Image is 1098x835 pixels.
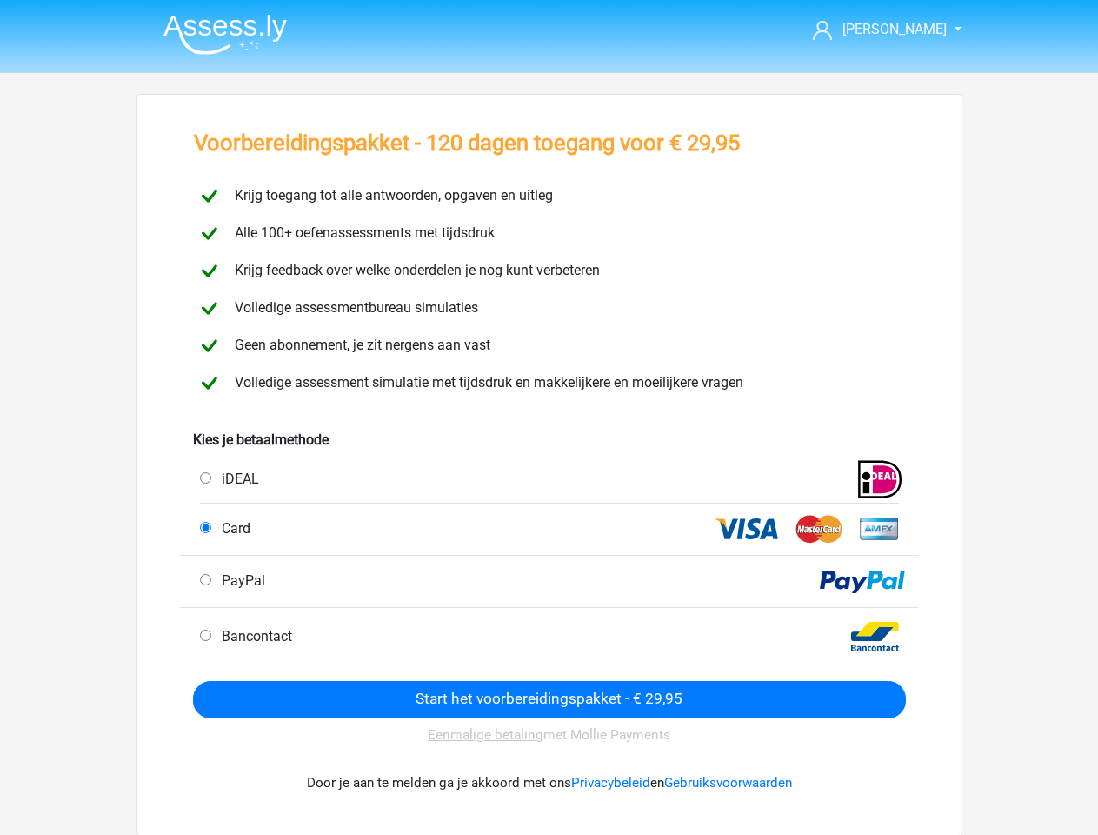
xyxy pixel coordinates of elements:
[194,256,224,286] img: checkmark
[228,337,490,353] span: Geen abonnement, je zit nergens aan vast
[194,130,740,157] h3: Voorbereidingspakket - 120 dagen toegang voor € 29,95
[193,681,906,718] input: Start het voorbereidingspakket - € 29,95
[428,727,543,743] u: Eenmalige betaling
[215,572,265,589] span: PayPal
[571,775,650,791] a: Privacybeleid
[228,299,478,316] span: Volledige assessmentbureau simulaties
[193,718,906,752] div: met Mollie Payments
[842,21,947,37] span: [PERSON_NAME]
[215,471,259,487] span: iDEAL
[215,628,292,645] span: Bancontact
[193,752,906,814] div: Door je aan te melden ga je akkoord met ons en
[194,293,224,324] img: checkmark
[215,520,250,537] span: Card
[806,19,948,40] a: [PERSON_NAME]
[228,224,495,241] span: Alle 100+ oefenassessments met tijdsdruk
[193,431,329,448] b: Kies je betaalmethode
[194,368,224,398] img: checkmark
[228,262,600,278] span: Krijg feedback over welke onderdelen je nog kunt verbeteren
[163,14,287,55] img: Assessly
[228,187,553,204] span: Krijg toegang tot alle antwoorden, opgaven en uitleg
[194,218,224,249] img: checkmark
[194,331,224,361] img: checkmark
[664,775,792,791] a: Gebruiksvoorwaarden
[194,181,224,211] img: checkmark
[228,374,743,391] span: Volledige assessment simulatie met tijdsdruk en makkelijkere en moeilijkere vragen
